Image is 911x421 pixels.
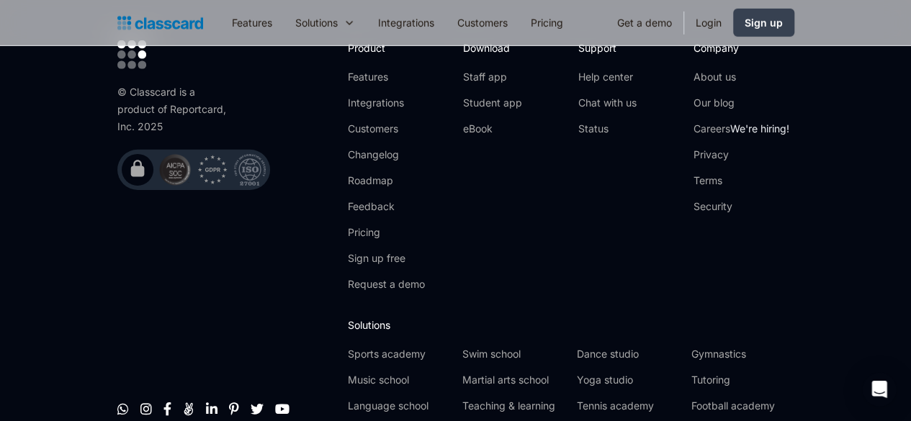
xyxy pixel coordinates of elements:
a: Request a demo [348,277,425,291]
a: Pricing [348,225,425,240]
a: Football academy [691,399,794,413]
a:  [251,402,264,416]
a: Swim school [462,347,565,361]
a:  [140,402,152,416]
a: Dance studio [577,347,680,361]
a:  [117,402,129,416]
h2: Company [694,40,789,55]
div: Solutions [284,6,367,39]
a: Status [578,122,637,136]
h2: Solutions [348,317,794,332]
a: Changelog [348,148,425,162]
a:  [275,402,290,416]
a: Help center [578,70,637,84]
h2: Support [578,40,637,55]
a: Feedback [348,199,425,214]
a: Sports academy [348,347,451,361]
a: Yoga studio [577,373,680,387]
a: CareersWe're hiring! [694,122,789,136]
a: Our blog [694,96,789,110]
a: Roadmap [348,173,425,188]
span: We're hiring! [730,122,789,135]
a: Features [220,6,284,39]
a: Terms [694,173,789,188]
div: Solutions [295,15,338,30]
a: Integrations [348,96,425,110]
a: Tennis academy [577,399,680,413]
a: Sign up [733,9,794,37]
a: home [117,13,203,33]
div: © Classcard is a product of Reportcard, Inc. 2025 [117,83,233,135]
a:  [163,402,171,416]
a:  [229,402,239,416]
a: Pricing [519,6,575,39]
a: Privacy [694,148,789,162]
a: Sign up free [348,251,425,266]
a: About us [694,70,789,84]
a: Security [694,199,789,214]
a: Martial arts school [462,373,565,387]
a: Features [348,70,425,84]
a: Customers [348,122,425,136]
a: Student app [463,96,522,110]
div: Open Intercom Messenger [862,372,897,407]
h2: Download [463,40,522,55]
a: Music school [348,373,451,387]
h2: Product [348,40,425,55]
a: Get a demo [606,6,683,39]
a: Gymnastics [691,347,794,361]
div: Sign up [745,15,783,30]
a:  [183,402,194,416]
a: Login [684,6,733,39]
a: Language school [348,399,451,413]
a: Integrations [367,6,446,39]
a: Staff app [463,70,522,84]
a: Tutoring [691,373,794,387]
a: Customers [446,6,519,39]
a:  [206,402,217,416]
a: eBook [463,122,522,136]
a: Teaching & learning [462,399,565,413]
a: Chat with us [578,96,637,110]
